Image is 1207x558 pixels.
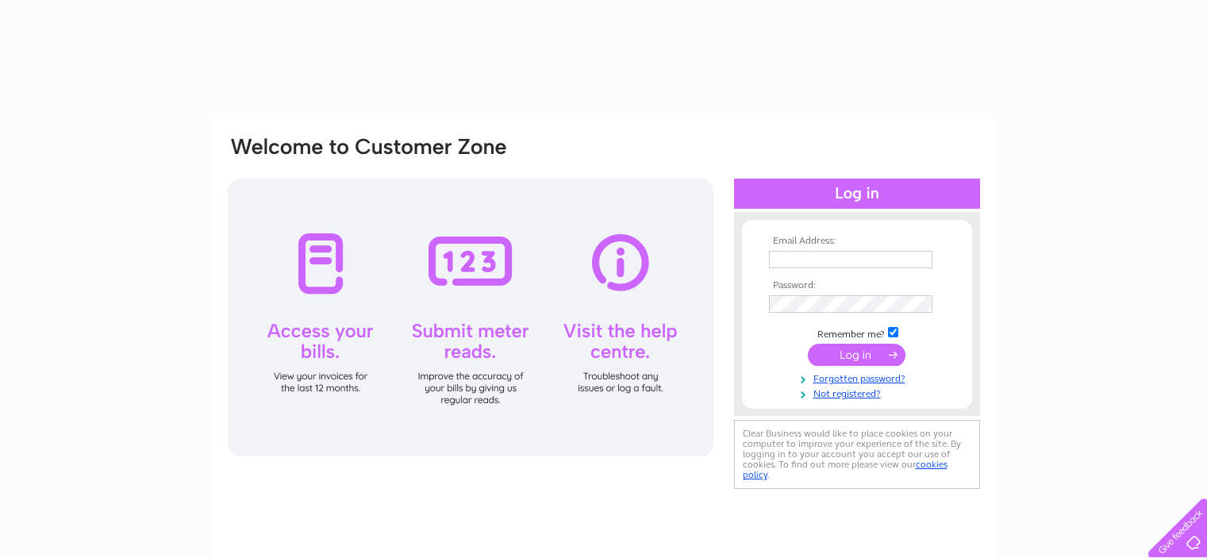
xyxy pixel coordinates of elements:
th: Password: [765,280,949,291]
td: Remember me? [765,325,949,341]
a: cookies policy [743,459,948,480]
a: Not registered? [769,385,949,400]
div: Clear Business would like to place cookies on your computer to improve your experience of the sit... [734,420,980,489]
input: Submit [808,344,905,366]
img: npw-badge-icon-locked.svg [913,253,926,266]
th: Email Address: [765,236,949,247]
img: npw-badge-icon-locked.svg [913,298,926,310]
a: Forgotten password? [769,370,949,385]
